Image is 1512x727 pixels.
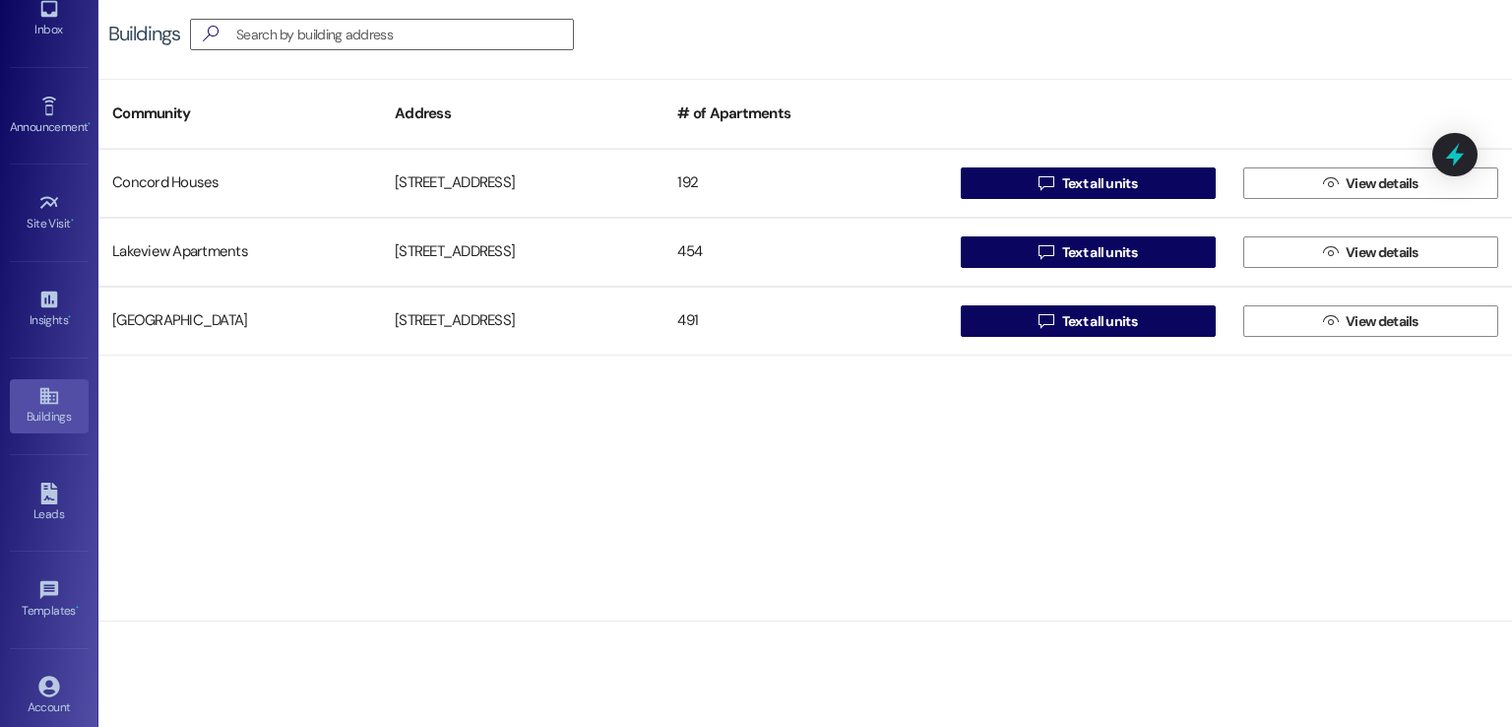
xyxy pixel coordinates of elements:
a: Site Visit • [10,186,89,239]
button: View details [1243,236,1498,268]
span: • [76,601,79,615]
i:  [1323,244,1338,260]
span: Text all units [1062,242,1137,263]
a: Leads [10,477,89,530]
i:  [1039,175,1053,191]
i:  [1323,313,1338,329]
button: View details [1243,305,1498,337]
div: 454 [663,232,946,272]
span: View details [1346,311,1418,332]
span: Text all units [1062,311,1137,332]
div: Concord Houses [98,164,381,203]
a: Templates • [10,573,89,627]
span: Text all units [1062,173,1137,194]
a: Buildings [10,379,89,432]
div: Address [381,90,663,138]
div: # of Apartments [663,90,946,138]
span: • [68,310,71,324]
i:  [1039,313,1053,329]
a: Account [10,670,89,723]
span: • [71,214,74,228]
i:  [1323,175,1338,191]
span: View details [1346,242,1418,263]
i:  [195,24,226,44]
i:  [1039,244,1053,260]
div: [STREET_ADDRESS] [381,164,663,203]
div: [STREET_ADDRESS] [381,301,663,341]
span: • [88,117,91,131]
div: [STREET_ADDRESS] [381,232,663,272]
span: View details [1346,173,1418,194]
div: [GEOGRAPHIC_DATA] [98,301,381,341]
div: Community [98,90,381,138]
div: 491 [663,301,946,341]
button: View details [1243,167,1498,199]
a: Insights • [10,283,89,336]
div: 192 [663,164,946,203]
button: Text all units [961,305,1216,337]
button: Text all units [961,236,1216,268]
div: Lakeview Apartments [98,232,381,272]
input: Search by building address [236,21,573,48]
div: Buildings [108,24,180,44]
button: Text all units [961,167,1216,199]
